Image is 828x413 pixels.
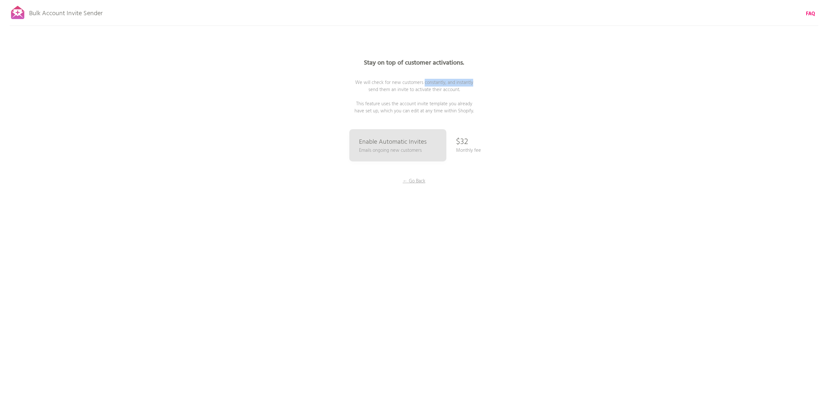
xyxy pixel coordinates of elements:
[456,147,481,154] p: Monthly fee
[456,132,468,152] p: $32
[390,178,438,185] p: ← Go Back
[29,4,103,20] p: Bulk Account Invite Sender
[354,79,474,115] span: We will check for new customers constantly, and instantly send them an invite to activate their a...
[364,58,464,68] b: Stay on top of customer activations.
[349,129,446,161] a: Enable Automatic Invites Emails ongoing new customers
[359,139,427,145] p: Enable Automatic Invites
[806,10,815,18] b: FAQ
[359,147,422,154] p: Emails ongoing new customers
[806,10,815,17] a: FAQ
